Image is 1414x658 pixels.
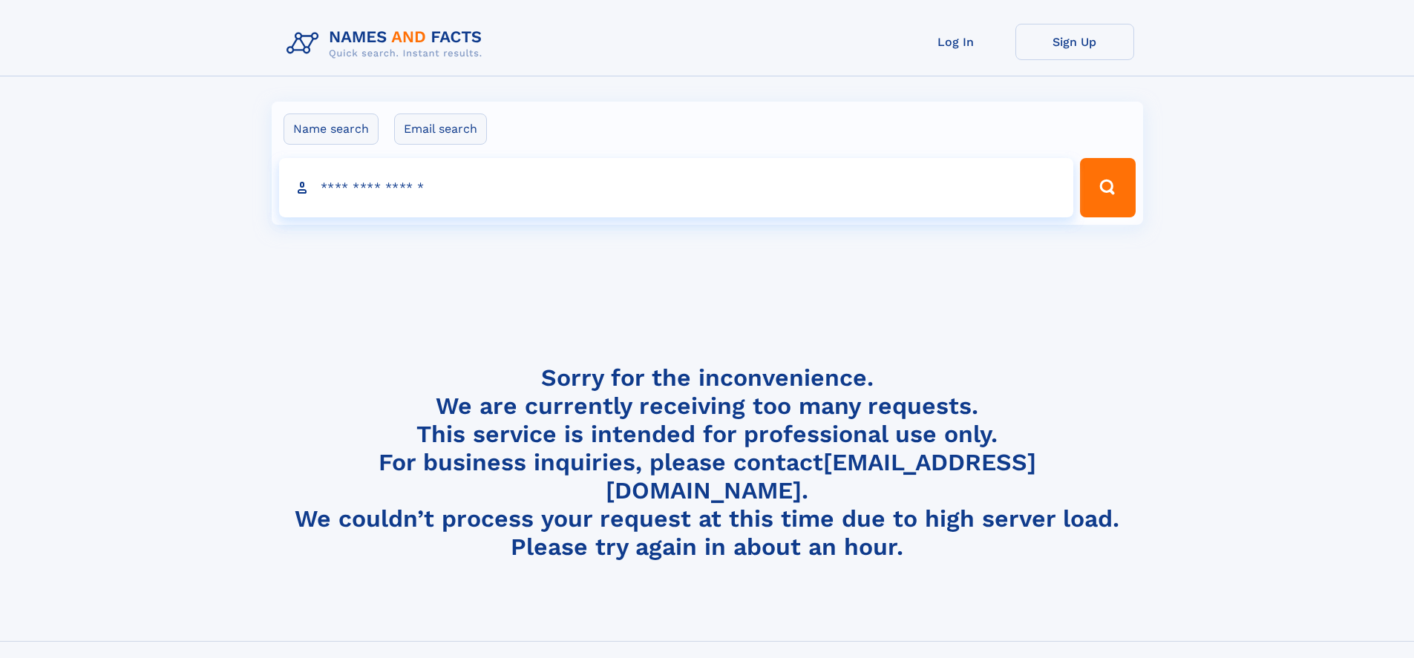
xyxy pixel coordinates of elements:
[279,158,1074,217] input: search input
[1015,24,1134,60] a: Sign Up
[1080,158,1135,217] button: Search Button
[281,363,1134,562] h4: Sorry for the inconvenience. We are currently receiving too many requests. This service is intend...
[281,24,494,64] img: Logo Names and Facts
[897,24,1015,60] a: Log In
[606,448,1036,504] a: [EMAIL_ADDRESS][DOMAIN_NAME]
[394,113,487,145] label: Email search
[284,113,379,145] label: Name search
